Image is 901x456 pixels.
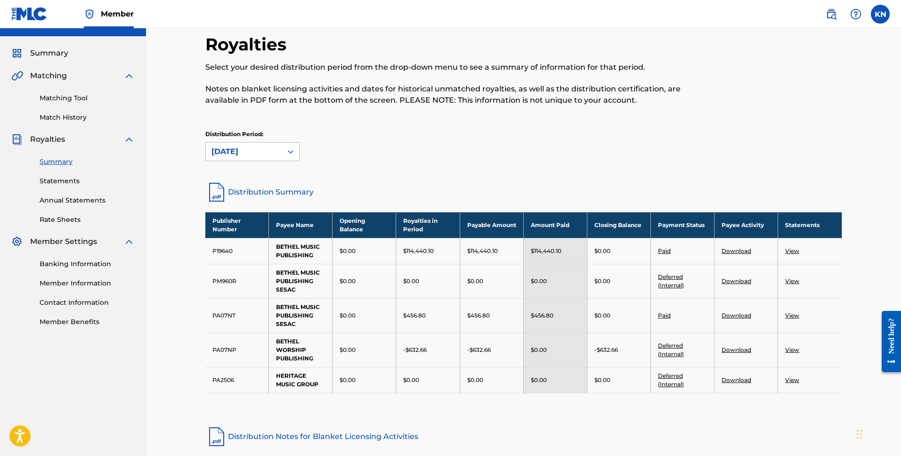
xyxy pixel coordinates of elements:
p: $0.00 [340,247,356,255]
th: Payee Activity [714,212,778,238]
p: $456.80 [531,311,553,320]
td: HERITAGE MUSIC GROUP [269,367,333,393]
img: MLC Logo [11,7,48,21]
a: Matching Tool [40,93,135,103]
p: $0.00 [531,277,547,285]
img: help [850,8,861,20]
a: Download [722,277,751,285]
iframe: Resource Center [875,304,901,380]
th: Royalties in Period [396,212,460,238]
p: $0.00 [594,376,610,384]
th: Statements [778,212,842,238]
p: $114,440.10 [403,247,434,255]
div: Drag [857,420,862,448]
p: -$632.66 [467,346,491,354]
img: Top Rightsholder [84,8,95,20]
p: $0.00 [403,376,419,384]
img: pdf [205,425,228,448]
td: P19640 [205,238,269,264]
div: User Menu [871,5,890,24]
p: Distribution Period: [205,130,300,138]
th: Publisher Number [205,212,269,238]
p: $0.00 [340,311,356,320]
a: Match History [40,113,135,122]
p: -$632.66 [594,346,618,354]
img: expand [123,70,135,81]
th: Amount Paid [523,212,587,238]
a: Distribution Notes for Blanket Licensing Activities [205,425,842,448]
p: $114,440.10 [467,247,498,255]
p: Select your desired distribution period from the drop-down menu to see a summary of information f... [205,62,696,73]
p: -$632.66 [403,346,427,354]
td: BETHEL MUSIC PUBLISHING SESAC [269,298,333,333]
a: View [785,312,799,319]
p: $114,440.10 [531,247,561,255]
a: Paid [658,247,671,254]
p: $0.00 [531,376,547,384]
p: $0.00 [467,376,483,384]
td: BETHEL MUSIC PUBLISHING SESAC [269,264,333,298]
a: Annual Statements [40,195,135,205]
a: View [785,247,799,254]
a: Download [722,247,751,254]
a: Rate Sheets [40,215,135,225]
td: PA07NP [205,333,269,367]
td: BETHEL MUSIC PUBLISHING [269,238,333,264]
p: $456.80 [403,311,426,320]
img: expand [123,236,135,247]
img: Summary [11,48,23,59]
th: Opening Balance [333,212,396,238]
a: Public Search [822,5,841,24]
p: Notes on blanket licensing activities and dates for historical unmatched royalties, as well as th... [205,83,696,106]
div: [DATE] [211,146,276,157]
a: Deferred (Internal) [658,342,684,358]
img: Member Settings [11,236,23,247]
span: Member Settings [30,236,97,247]
th: Payable Amount [460,212,523,238]
img: distribution-summary-pdf [205,181,228,204]
div: Help [846,5,865,24]
p: $0.00 [531,346,547,354]
td: PA07NT [205,298,269,333]
a: Paid [658,312,671,319]
a: Contact Information [40,298,135,308]
a: Deferred (Internal) [658,372,684,388]
th: Payee Name [269,212,333,238]
th: Payment Status [650,212,714,238]
a: View [785,277,799,285]
a: View [785,346,799,353]
img: Royalties [11,134,23,145]
span: Royalties [30,134,65,145]
td: PM960R [205,264,269,298]
a: Download [722,346,751,353]
p: $0.00 [467,277,483,285]
img: expand [123,134,135,145]
th: Closing Balance [587,212,650,238]
iframe: Chat Widget [854,411,901,456]
p: $0.00 [403,277,419,285]
p: $456.80 [467,311,490,320]
p: $0.00 [594,311,610,320]
td: PA2506 [205,367,269,393]
span: Member [101,8,134,19]
td: BETHEL WORSHIP PUBLISHING [269,333,333,367]
p: $0.00 [340,376,356,384]
a: Member Benefits [40,317,135,327]
h2: Royalties [205,34,291,55]
a: Download [722,376,751,383]
span: Summary [30,48,68,59]
p: $0.00 [340,346,356,354]
p: $0.00 [594,277,610,285]
a: Distribution Summary [205,181,842,204]
a: Deferred (Internal) [658,273,684,289]
img: search [826,8,837,20]
span: Matching [30,70,67,81]
a: SummarySummary [11,48,68,59]
img: Matching [11,70,23,81]
a: Download [722,312,751,319]
a: Banking Information [40,259,135,269]
p: $0.00 [594,247,610,255]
